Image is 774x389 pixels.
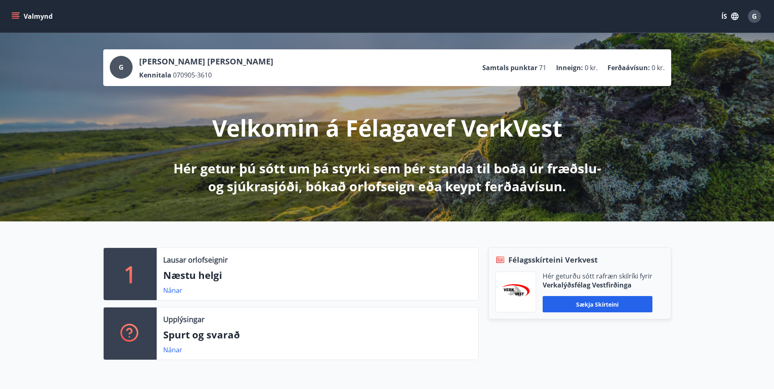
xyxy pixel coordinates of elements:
[745,7,764,26] button: G
[163,254,228,265] p: Lausar orlofseignir
[543,281,652,290] p: Verkalýðsfélag Vestfirðinga
[556,63,583,72] p: Inneign :
[119,63,124,72] span: G
[139,56,273,67] p: [PERSON_NAME] [PERSON_NAME]
[163,328,472,342] p: Spurt og svarað
[10,9,56,24] button: menu
[163,286,182,295] a: Nánar
[508,254,598,265] span: Félagsskírteini Verkvest
[502,284,530,300] img: jihgzMk4dcgjRAW2aMgpbAqQEG7LZi0j9dOLAUvz.png
[139,71,171,80] p: Kennitala
[212,112,562,143] p: Velkomin á Félagavef VerkVest
[172,159,603,195] p: Hér getur þú sótt um þá styrki sem þér standa til boða úr fræðslu- og sjúkrasjóði, bókað orlofsei...
[539,63,546,72] span: 71
[608,63,650,72] p: Ferðaávísun :
[717,9,743,24] button: ÍS
[163,268,472,282] p: Næstu helgi
[652,63,665,72] span: 0 kr.
[163,345,182,354] a: Nánar
[585,63,598,72] span: 0 kr.
[543,296,652,312] button: Sækja skírteini
[482,63,537,72] p: Samtals punktar
[543,272,652,281] p: Hér geturðu sótt rafræn skilríki fyrir
[124,259,137,290] p: 1
[173,71,212,80] span: 070905-3610
[163,314,204,325] p: Upplýsingar
[752,12,757,21] span: G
